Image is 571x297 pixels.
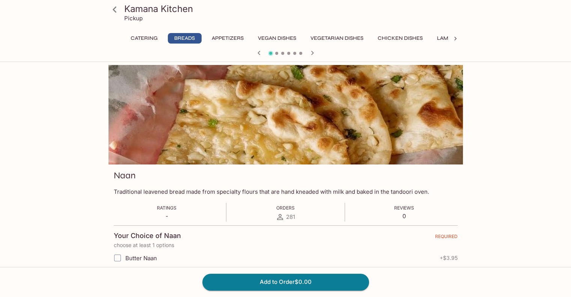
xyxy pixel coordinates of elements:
button: Vegetarian Dishes [306,33,368,44]
span: REQUIRED [435,234,458,242]
button: Breads [168,33,202,44]
span: 281 [286,213,295,220]
button: Vegan Dishes [254,33,300,44]
button: Add to Order$0.00 [202,274,369,290]
span: Ratings [157,205,176,211]
h3: Kamana Kitchen [124,3,460,15]
span: Orders [276,205,295,211]
button: Lamb Dishes [433,33,476,44]
div: Naan [108,65,463,164]
span: Butter Naan [125,255,157,262]
h4: Your Choice of Naan [114,232,181,240]
p: Traditional leavened bread made from specialty flours that are hand kneaded with milk and baked i... [114,188,458,195]
h3: Naan [114,170,136,181]
p: Pickup [124,15,143,22]
button: Appetizers [208,33,248,44]
p: choose at least 1 options [114,242,458,248]
button: Chicken Dishes [374,33,427,44]
span: + $3.95 [440,255,458,261]
p: 0 [394,213,414,220]
p: - [157,213,176,220]
span: Reviews [394,205,414,211]
button: Catering [127,33,162,44]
